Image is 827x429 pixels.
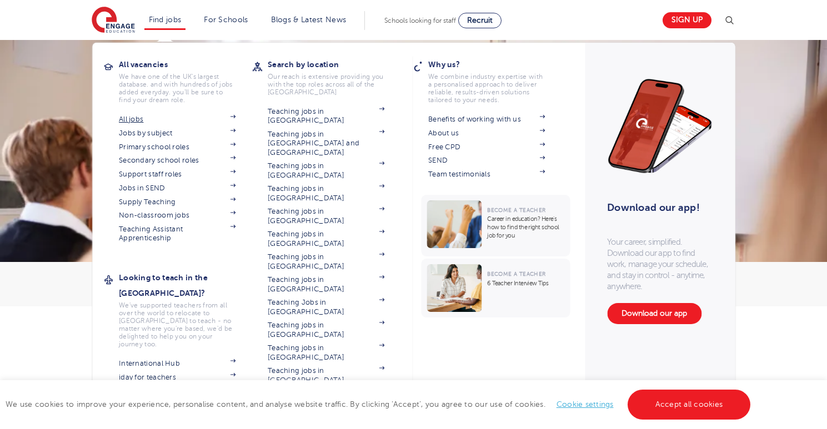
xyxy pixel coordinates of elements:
a: Teaching jobs in [GEOGRAPHIC_DATA] [268,321,384,339]
a: Sign up [663,12,711,28]
a: International Hub [119,359,235,368]
h3: Looking to teach in the [GEOGRAPHIC_DATA]? [119,270,252,301]
a: Teaching jobs in [GEOGRAPHIC_DATA] [268,184,384,203]
a: Teaching jobs in [GEOGRAPHIC_DATA] [268,207,384,225]
h3: Search by location [268,57,401,72]
a: Support staff roles [119,170,235,179]
a: About us [428,129,545,138]
a: Download our app [607,303,701,324]
a: Search by locationOur reach is extensive providing you with the top roles across all of the [GEOG... [268,57,401,96]
a: Teaching jobs in [GEOGRAPHIC_DATA] [268,107,384,125]
a: Supply Teaching [119,198,235,206]
p: 6 Teacher Interview Tips [487,279,564,287]
h3: Download our app! [607,195,708,220]
h3: All vacancies [119,57,252,72]
p: Your career, simplified. Download our app to find work, manage your schedule, and stay in control... [607,236,713,292]
a: Looking to teach in the [GEOGRAPHIC_DATA]?We've supported teachers from all over the world to rel... [119,270,252,348]
a: Teaching jobs in [GEOGRAPHIC_DATA] [268,366,384,385]
p: We've supported teachers from all over the world to relocate to [GEOGRAPHIC_DATA] to teach - no m... [119,301,235,348]
a: SEND [428,156,545,165]
span: Schools looking for staff [384,17,456,24]
a: Jobs in SEND [119,184,235,193]
span: Become a Teacher [487,207,545,213]
a: Teaching jobs in [GEOGRAPHIC_DATA] [268,275,384,294]
a: Teaching Jobs in [GEOGRAPHIC_DATA] [268,298,384,316]
span: We use cookies to improve your experience, personalise content, and analyse website traffic. By c... [6,400,753,408]
p: Our reach is extensive providing you with the top roles across all of the [GEOGRAPHIC_DATA] [268,73,384,96]
a: Find jobs [149,16,182,24]
a: Become a Teacher6 Teacher Interview Tips [421,259,573,317]
a: Jobs by subject [119,129,235,138]
a: Team testimonials [428,170,545,179]
img: Engage Education [92,7,135,34]
p: We have one of the UK's largest database. and with hundreds of jobs added everyday. you'll be sur... [119,73,235,104]
a: Free CPD [428,143,545,152]
a: Accept all cookies [628,390,751,420]
a: Non-classroom jobs [119,211,235,220]
a: Teaching jobs in [GEOGRAPHIC_DATA] [268,253,384,271]
p: We combine industry expertise with a personalised approach to deliver reliable, results-driven so... [428,73,545,104]
a: Teaching jobs in [GEOGRAPHIC_DATA] [268,161,384,180]
a: Why us?We combine industry expertise with a personalised approach to deliver reliable, results-dr... [428,57,562,104]
span: Become a Teacher [487,271,545,277]
a: Teaching jobs in [GEOGRAPHIC_DATA] [268,344,384,362]
a: Secondary school roles [119,156,235,165]
a: Become a TeacherCareer in education? Here’s how to find the right school job for you [421,195,573,256]
a: iday for teachers [119,373,235,382]
a: Benefits of working with us [428,115,545,124]
a: All jobs [119,115,235,124]
h3: Why us? [428,57,562,72]
a: For Schools [204,16,248,24]
a: Cookie settings [557,400,614,408]
a: All vacanciesWe have one of the UK's largest database. and with hundreds of jobs added everyday. ... [119,57,252,104]
a: Recruit [458,13,502,28]
a: Teaching jobs in [GEOGRAPHIC_DATA] and [GEOGRAPHIC_DATA] [268,130,384,157]
a: Blogs & Latest News [271,16,347,24]
a: Teaching jobs in [GEOGRAPHIC_DATA] [268,230,384,248]
span: Recruit [467,16,493,24]
a: Teaching Assistant Apprenticeship [119,225,235,243]
p: Career in education? Here’s how to find the right school job for you [487,215,564,240]
a: Primary school roles [119,143,235,152]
